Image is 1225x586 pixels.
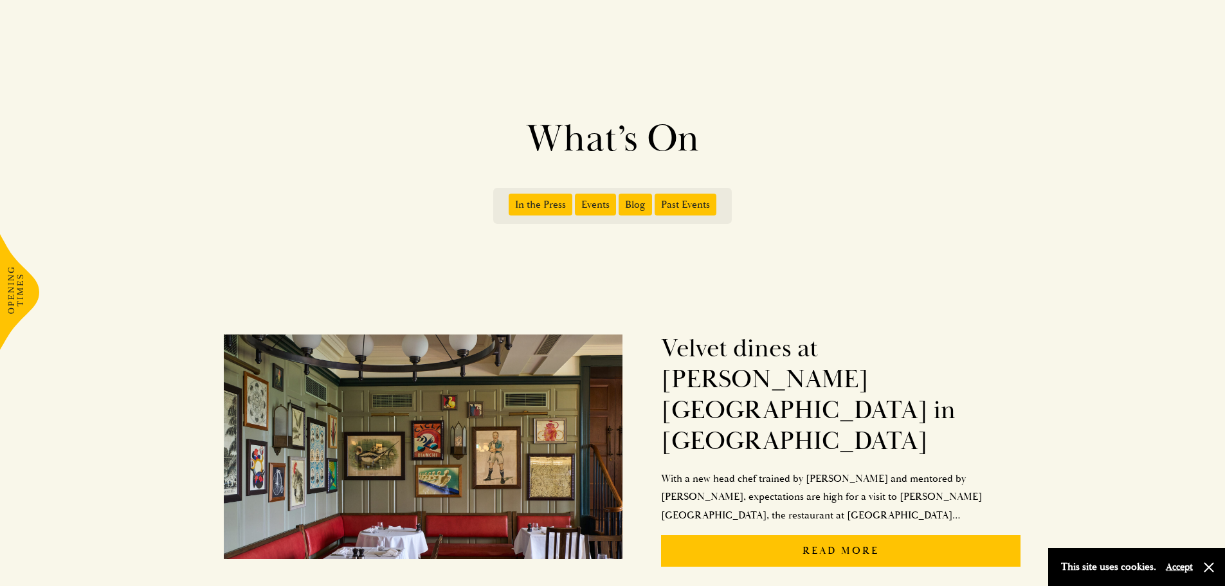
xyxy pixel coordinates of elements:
[224,320,1021,577] a: Velvet dines at [PERSON_NAME][GEOGRAPHIC_DATA] in [GEOGRAPHIC_DATA]With a new head chef trained b...
[661,333,1021,457] h2: Velvet dines at [PERSON_NAME][GEOGRAPHIC_DATA] in [GEOGRAPHIC_DATA]
[246,116,979,162] h1: What’s On
[661,470,1021,525] p: With a new head chef trained by [PERSON_NAME] and mentored by [PERSON_NAME], expectations are hig...
[1202,561,1215,574] button: Close and accept
[509,194,572,215] span: In the Press
[661,535,1021,567] p: Read More
[1061,558,1156,576] p: This site uses cookies.
[619,194,652,215] span: Blog
[575,194,616,215] span: Events
[1166,561,1193,573] button: Accept
[655,194,716,215] span: Past Events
